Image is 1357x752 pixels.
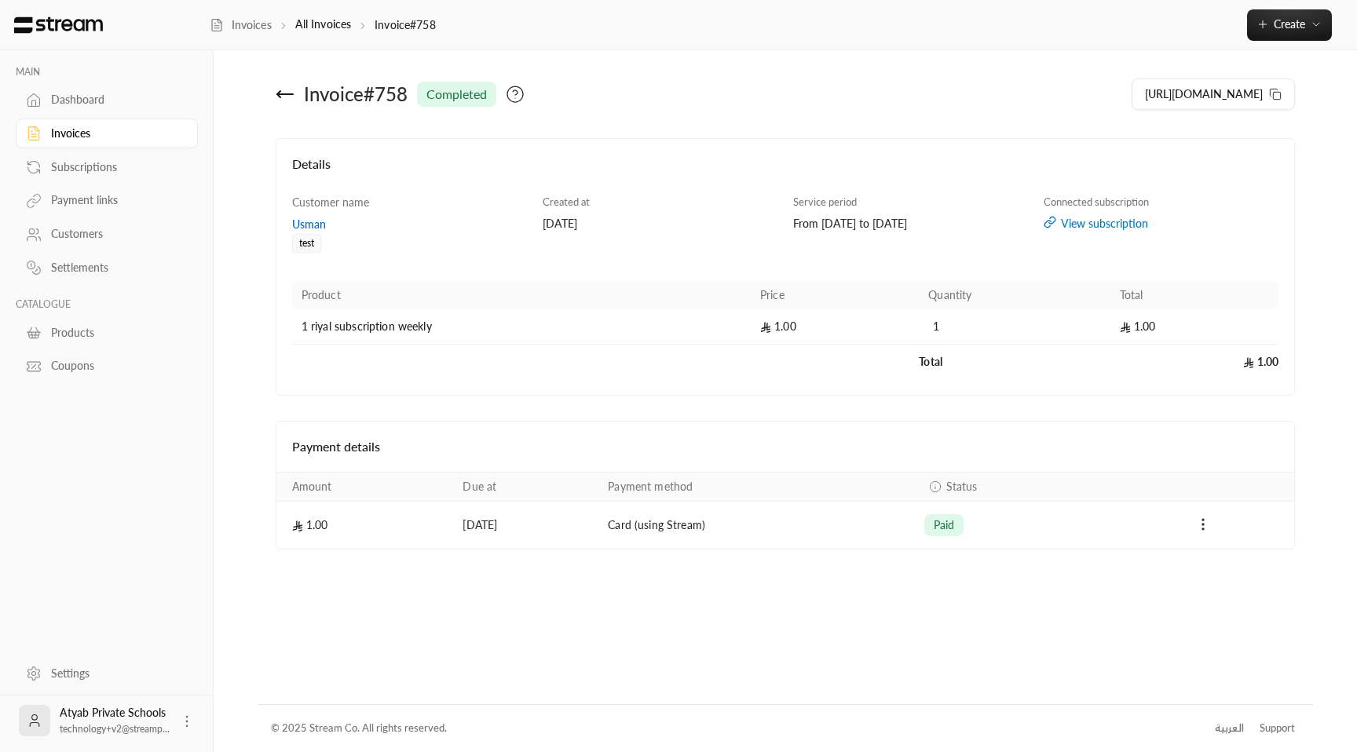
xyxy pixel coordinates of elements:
[276,472,1295,549] table: Payments
[751,309,919,345] td: 1.00
[375,17,435,33] p: Invoice#758
[1145,87,1263,100] span: [URL][DOMAIN_NAME]
[16,298,198,311] p: CATALOGUE
[16,85,198,115] a: Dashboard
[1247,9,1332,41] button: Create
[1215,721,1244,736] div: العربية
[598,473,914,502] th: Payment method
[1044,216,1279,232] a: View subscription
[598,502,914,549] td: Card (using Stream)
[16,119,198,149] a: Invoices
[453,502,598,549] td: [DATE]
[1132,78,1295,110] button: [URL][DOMAIN_NAME]
[543,216,778,232] div: [DATE]
[51,92,178,108] div: Dashboard
[793,216,1029,232] div: From [DATE] to [DATE]
[276,473,454,502] th: Amount
[51,260,178,276] div: Settlements
[210,17,272,33] a: Invoices
[51,358,178,374] div: Coupons
[1254,714,1300,743] a: Support
[1110,309,1278,345] td: 1.00
[292,281,1279,379] table: Products
[946,479,978,495] span: Status
[793,195,857,208] span: Service period
[51,192,178,208] div: Payment links
[304,82,408,107] div: Invoice # 758
[16,151,198,182] a: Subscriptions
[13,16,104,34] img: Logo
[292,234,321,253] div: test
[543,195,590,208] span: Created at
[292,155,1279,189] h4: Details
[16,185,198,216] a: Payment links
[292,195,369,209] span: Customer name
[16,658,198,688] a: Settings
[271,721,447,736] div: © 2025 Stream Co. All rights reserved.
[16,66,198,78] p: MAIN
[1044,195,1149,208] span: Connected subscription
[292,281,751,309] th: Product
[16,253,198,283] a: Settlements
[919,281,1110,309] th: Quantity
[295,17,351,31] a: All Invoices
[1110,281,1278,309] th: Total
[51,325,178,341] div: Products
[276,502,454,549] td: 1.00
[919,345,1110,379] td: Total
[426,85,487,104] span: completed
[292,217,528,249] a: Usmantest
[51,666,178,681] div: Settings
[292,217,528,232] div: Usman
[16,351,198,381] a: Coupons
[60,705,170,736] div: Atyab Private Schools
[60,723,170,735] span: technology+v2@streamp...
[16,219,198,250] a: Customers
[453,473,598,502] th: Due at
[210,16,436,33] nav: breadcrumb
[1110,345,1278,379] td: 1.00
[292,437,1279,456] h4: Payment details
[51,226,178,242] div: Customers
[51,159,178,175] div: Subscriptions
[51,126,178,141] div: Invoices
[1274,17,1305,31] span: Create
[292,309,751,345] td: 1 riyal subscription weekly
[751,281,919,309] th: Price
[928,319,944,334] span: 1
[934,517,955,533] span: paid
[16,317,198,348] a: Products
